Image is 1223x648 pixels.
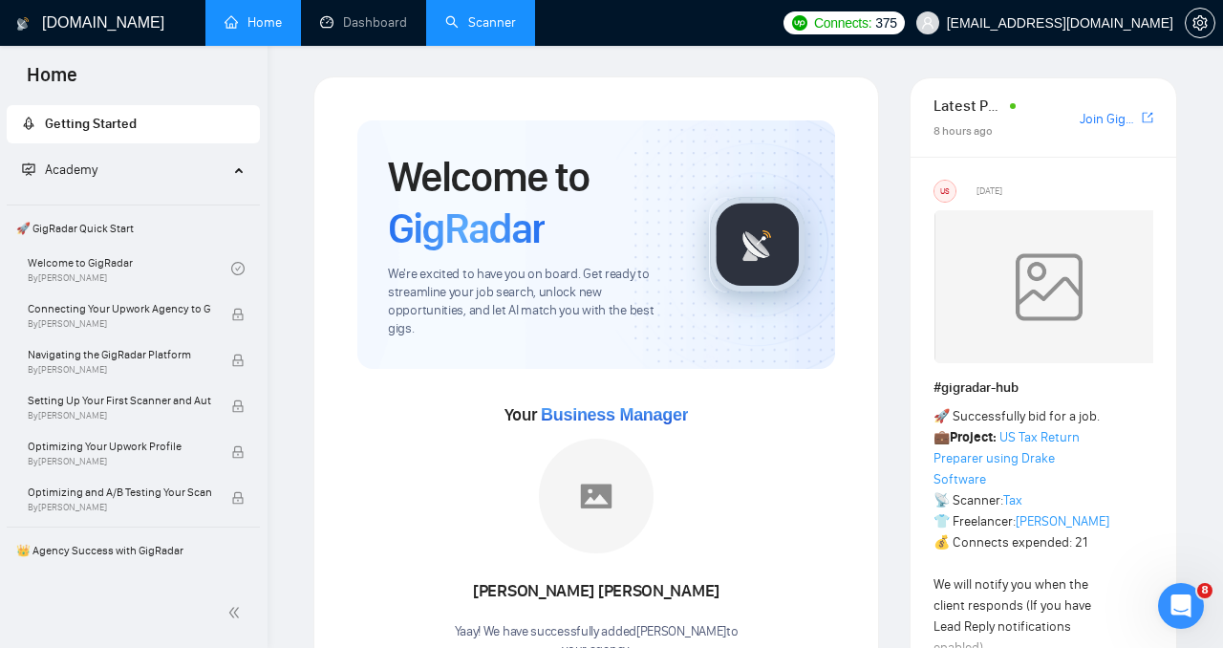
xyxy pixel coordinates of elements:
div: [PERSON_NAME] [PERSON_NAME] [455,575,739,608]
span: 375 [875,12,896,33]
span: Academy [45,162,97,178]
span: lock [231,445,245,459]
span: [DATE] [976,183,1002,200]
img: logo [16,9,30,39]
img: weqQh+iSagEgQAAAABJRU5ErkJggg== [934,210,1164,363]
span: Business Manager [541,405,688,424]
span: 👑 Agency Success with GigRadar [9,531,258,570]
h1: Welcome to [388,151,678,254]
span: Navigating the GigRadar Platform [28,345,211,364]
span: Getting Started [45,116,137,132]
span: By [PERSON_NAME] [28,456,211,467]
span: Optimizing and A/B Testing Your Scanner for Better Results [28,483,211,502]
a: US Tax Return Preparer using Drake Software [933,429,1080,487]
span: rocket [22,117,35,130]
iframe: Intercom live chat [1158,583,1204,629]
span: By [PERSON_NAME] [28,364,211,376]
span: We're excited to have you on board. Get ready to streamline your job search, unlock new opportuni... [388,266,678,338]
img: placeholder.png [539,439,654,553]
span: lock [231,308,245,321]
button: setting [1185,8,1215,38]
span: 🚀 GigRadar Quick Start [9,209,258,248]
span: setting [1186,15,1214,31]
span: Optimizing Your Upwork Profile [28,437,211,456]
a: dashboardDashboard [320,14,407,31]
span: Your [504,404,689,425]
strong: Project: [950,429,997,445]
span: Connecting Your Upwork Agency to GigRadar [28,299,211,318]
span: export [1142,110,1153,125]
a: setting [1185,15,1215,31]
span: By [PERSON_NAME] [28,318,211,330]
span: lock [231,491,245,505]
a: homeHome [225,14,282,31]
a: searchScanner [445,14,516,31]
a: Welcome to GigRadarBy[PERSON_NAME] [28,248,231,290]
span: By [PERSON_NAME] [28,502,211,513]
h1: # gigradar-hub [933,378,1153,399]
a: Join GigRadar Slack Community [1080,109,1138,130]
span: Academy [22,162,97,178]
span: By [PERSON_NAME] [28,410,211,421]
span: GigRadar [388,203,545,254]
span: 8 hours ago [933,124,993,138]
li: Getting Started [7,105,260,143]
a: Tax [1003,492,1022,508]
a: export [1142,109,1153,127]
a: [PERSON_NAME] [1016,513,1109,529]
span: 8 [1197,583,1212,598]
span: Setting Up Your First Scanner and Auto-Bidder [28,391,211,410]
img: upwork-logo.png [792,15,807,31]
span: fund-projection-screen [22,162,35,176]
img: gigradar-logo.png [710,197,805,292]
span: lock [231,354,245,367]
span: lock [231,400,245,413]
a: 1️⃣ Start Here [28,570,231,612]
span: Latest Posts from the GigRadar Community [933,94,1004,118]
span: check-circle [231,262,245,275]
span: Home [11,61,93,101]
span: Connects: [814,12,871,33]
span: double-left [227,603,247,622]
div: US [934,181,955,202]
span: user [921,16,934,30]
